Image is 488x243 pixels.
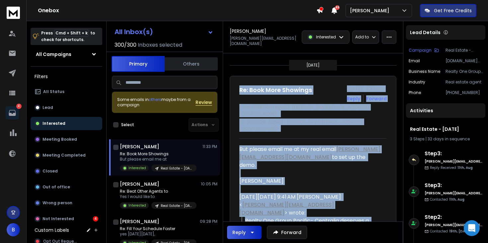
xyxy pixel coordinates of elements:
p: Interested [316,34,336,40]
h1: [PERSON_NAME] [120,143,159,150]
div: Some emails in maybe from a campaign [117,97,196,108]
div: But please email me at my real email to set up the demo. [239,145,381,185]
button: All Status [31,85,102,98]
p: Meeting Completed [42,153,86,158]
a: [PERSON_NAME][EMAIL_ADDRESS][DOMAIN_NAME] [239,201,334,217]
span: 300 / 300 [115,41,136,49]
button: B [7,223,20,236]
p: Re: Beat Other Agents to [120,189,197,194]
p: Add to [355,34,369,40]
h1: Real Estate - [DATE] [410,126,481,132]
div: [PERSON_NAME] [239,177,381,185]
p: Press to check for shortcuts. [41,30,95,43]
button: Meeting Completed [31,149,102,162]
p: Get Free Credits [434,7,472,14]
h1: All Inbox(s) [115,28,153,35]
p: Re: Book More Showings [120,151,197,157]
p: Wrong person [42,200,72,206]
button: Lead [31,101,102,114]
span: 11th, Aug [449,197,464,202]
h3: Custom Labels [35,227,69,233]
button: Meeting Booked [31,133,102,146]
h6: [PERSON_NAME][EMAIL_ADDRESS][DOMAIN_NAME] [425,159,483,164]
div: 4 [93,216,98,221]
p: Lead Details [410,29,441,36]
p: Not Interested [42,216,74,221]
p: Real Estate - [DATE] [446,48,483,53]
div: Forward [366,95,387,102]
h1: Re: Book More Showings [239,85,312,95]
button: Out of office [31,180,102,194]
p: [PHONE_NUMBER] [446,90,483,95]
span: 32 days in sequence [428,136,470,142]
p: [DOMAIN_NAME][EMAIL_ADDRESS][DOMAIN_NAME] [446,58,483,64]
button: Get Free Credits [420,4,476,17]
p: Realty One Group Pacific- [GEOGRAPHIC_DATA] [446,69,483,74]
button: Closed [31,165,102,178]
a: 4 [6,106,19,120]
button: Review [196,99,212,106]
p: Email [409,58,420,64]
a: [PERSON_NAME][EMAIL_ADDRESS][DOMAIN_NAME] [239,145,380,161]
p: [DATE] [306,63,320,68]
button: Interested [31,117,102,130]
p: [PERSON_NAME][EMAIL_ADDRESS][DOMAIN_NAME] [230,36,298,46]
p: Interested [42,121,65,126]
button: Not Interested4 [31,212,102,225]
h6: [PERSON_NAME][EMAIL_ADDRESS][DOMAIN_NAME] [425,222,483,227]
p: [PERSON_NAME] [350,7,392,14]
span: Cmd + Shift + k [54,29,89,37]
p: Real Estate - [DATE] [161,203,193,208]
p: Campaign [409,48,432,53]
label: Select [121,122,134,127]
p: But please email me at [120,157,197,162]
div: Reply [232,229,246,236]
p: Meeting Booked [42,137,77,142]
h3: Inboxes selected [138,41,182,49]
p: Interested [128,203,146,208]
h1: Onebox [38,7,316,15]
div: | [410,136,481,142]
p: Re: Fill Your Schedule Faster [120,226,197,231]
p: Business Name [409,69,440,74]
button: Forward [267,226,307,239]
h6: Step 3 : [425,181,483,189]
p: Yes I would like to [120,194,197,199]
p: to: [PERSON_NAME] <[PERSON_NAME][EMAIL_ADDRESS][DOMAIN_NAME]> [239,119,387,132]
p: Lead [42,105,53,110]
button: All Inbox(s) [109,25,219,38]
div: [DATE][DATE] 9:41 AM [PERSON_NAME] < > wrote: [239,193,381,217]
button: Others [165,57,218,71]
p: 4 [16,104,22,109]
span: 3 Steps [410,136,425,142]
p: from: [PERSON_NAME] <[PERSON_NAME][EMAIL_ADDRESS][DOMAIN_NAME]> [239,104,387,117]
p: [DATE] : 11:33 pm [347,85,387,92]
p: Real Estate - [DATE] [161,166,193,171]
p: Out of office [42,184,70,190]
h3: Filters [31,72,102,81]
h6: Step 3 : [425,150,483,158]
button: Reply [347,95,360,102]
p: Interested [128,166,146,170]
button: Reply [227,226,262,239]
h1: All Campaigns [36,51,71,58]
h6: [PERSON_NAME][EMAIL_ADDRESS][DOMAIN_NAME] [425,191,483,196]
p: Industry [409,79,425,85]
p: yes [DATE][DATE], [120,231,197,237]
p: Reply Received [430,165,473,170]
button: Campaign [409,48,439,53]
span: 19th, [DATE] [449,229,471,234]
div: Open Intercom Messenger [464,220,480,236]
p: Closed [42,169,58,174]
p: 09:28 PM [200,219,217,224]
p: All Status [43,89,64,94]
button: Wrong person [31,196,102,210]
p: 10:05 PM [201,181,217,187]
p: Contacted [430,197,464,202]
p: Contacted [430,229,471,234]
button: All Campaigns [31,48,102,61]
